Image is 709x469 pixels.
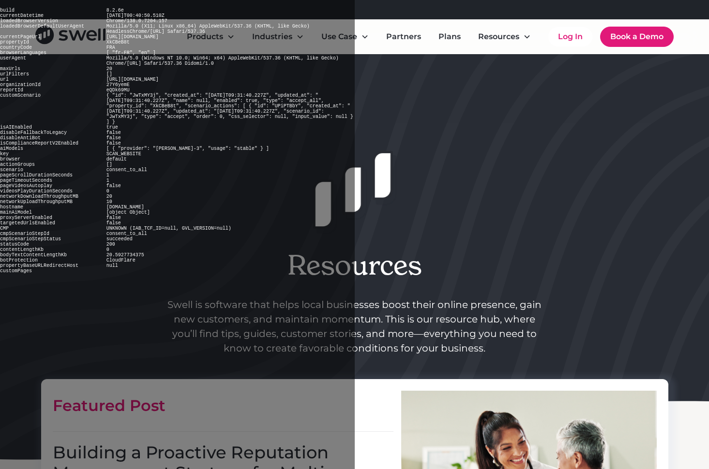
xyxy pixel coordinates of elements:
pre: 1 [106,178,109,183]
pre: 0 [106,189,109,194]
pre: eQDk69MU [106,88,130,93]
a: Book a Demo [600,27,674,47]
pre: UNKNOWN (IAB_TCF_ID=null, GVL_VERSION=null) [106,226,231,231]
pre: succeeded [106,236,133,242]
a: Plans [431,27,468,46]
div: Resources [470,27,539,46]
pre: Mozilla/5.0 (Windows NT 10.0; Win64; x64) AppleWebKit/537.36 (KHTML, like Gecko) Chrome/[URL] Saf... [106,56,339,66]
pre: [object Object] [106,210,150,215]
pre: default [106,157,127,162]
pre: Chrome/138.0.7204.157 [106,18,167,24]
pre: FRA [106,45,115,50]
pre: false [106,141,121,146]
a: Partners [378,27,429,46]
pre: [URL][DOMAIN_NAME] [106,77,159,82]
pre: [ "fr-FR", "en" ] [106,50,156,56]
pre: { "id": "JwTxMY3j", "created_at": "[DATE]T09:31:40.227Z", "updated_at": "[DATE]T09:31:40.227Z", "... [106,93,353,125]
pre: false [106,135,121,141]
h1: Resources [185,249,524,281]
pre: [ { "provider": "[PERSON_NAME]-3", "usage": "stable" } ] [106,146,269,151]
p: Swell is software that helps local businesses boost their online presence, gain new customers, an... [51,297,659,355]
pre: false [106,183,121,189]
pre: [] [106,162,112,167]
pre: CloudFlare [106,258,136,263]
pre: Mozilla/5.0 (X11; Linux x86_64) AppleWebKit/537.36 (KHTML, like Gecko) HeadlessChrome/[URL] Safar... [106,24,310,34]
pre: 0 [106,247,109,252]
pre: 20 [106,194,112,199]
pre: false [106,215,121,220]
pre: 10 [106,199,112,205]
pre: consent_to_all [106,231,147,236]
pre: 20.5927734375 [106,252,144,258]
pre: 27Y6yemE [106,82,130,88]
pre: [DATE]T00:40:50.510Z [106,13,165,18]
div: Resources [478,31,519,43]
pre: [] [106,72,112,77]
pre: 8.2.6e [106,8,124,13]
pre: XkCBeB8t [106,40,130,45]
pre: consent_to_all [106,167,147,173]
pre: null [106,263,118,268]
pre: 20 [106,66,112,72]
pre: SCAN_WEBSITE [106,151,141,157]
pre: 200 [106,242,115,247]
pre: true [106,125,118,130]
pre: false [106,220,121,226]
pre: false [106,130,121,135]
pre: [URL][DOMAIN_NAME] [106,34,159,40]
pre: 1 [106,173,109,178]
a: Log In [548,27,592,46]
pre: [DOMAIN_NAME] [106,205,144,210]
